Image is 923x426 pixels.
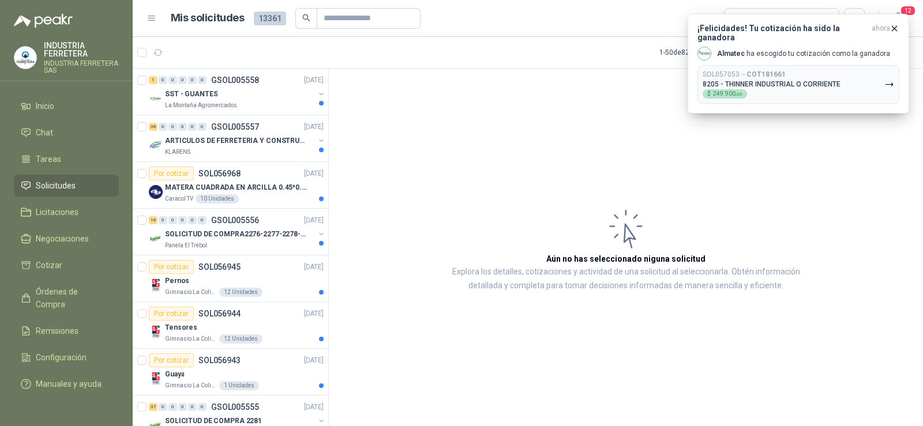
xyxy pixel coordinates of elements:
[36,285,108,311] span: Órdenes de Compra
[211,216,259,224] p: GSOL005556
[717,50,745,58] b: Almatec
[165,381,217,390] p: Gimnasio La Colina
[302,14,310,22] span: search
[178,403,187,411] div: 0
[14,14,73,28] img: Logo peakr
[165,334,217,344] p: Gimnasio La Colina
[149,307,194,321] div: Por cotizar
[133,162,328,209] a: Por cotizarSOL056968[DATE] Company LogoMATERA CUADRADA EN ARCILLA 0.45*0.45*0.40Caracol TV10 Unid...
[149,353,194,367] div: Por cotizar
[36,378,102,390] span: Manuales y ayuda
[149,213,326,250] a: 16 0 0 0 0 0 GSOL005556[DATE] Company LogoSOLICITUD DE COMPRA2276-2277-2278-2284-2285-Panela El T...
[219,288,262,297] div: 12 Unidades
[165,241,207,250] p: Panela El Trébol
[165,276,189,286] p: Pernos
[444,265,808,293] p: Explora los detalles, cotizaciones y actividad de una solicitud al seleccionarla. Obtén informaci...
[149,216,157,224] div: 16
[36,351,87,364] span: Configuración
[198,216,207,224] div: 0
[198,310,241,318] p: SOL056944
[14,346,119,368] a: Configuración
[731,12,756,25] div: Todas
[149,123,157,131] div: 36
[165,148,190,157] p: KLARENS
[198,356,241,364] p: SOL056943
[165,101,237,110] p: La Montaña Agromercados
[165,182,309,193] p: MATERA CUADRADA EN ARCILLA 0.45*0.45*0.40
[198,76,207,84] div: 0
[188,403,197,411] div: 0
[165,288,217,297] p: Gimnasio La Colina
[219,334,262,344] div: 12 Unidades
[546,252,706,265] h3: Aún no has seleccionado niguna solicitud
[188,216,197,224] div: 0
[304,215,324,226] p: [DATE]
[14,175,119,197] a: Solicitudes
[697,24,867,42] h3: ¡Felicidades! Tu cotización ha sido la ganadora
[14,373,119,395] a: Manuales y ayuda
[165,229,309,240] p: SOLICITUD DE COMPRA2276-2277-2278-2284-2285-
[736,92,742,97] span: ,00
[659,43,734,62] div: 1 - 50 de 8272
[133,349,328,395] a: Por cotizarSOL056943[DATE] Company LogoGuayaGimnasio La Colina1 Unidades
[14,122,119,144] a: Chat
[198,123,207,131] div: 0
[703,70,786,79] p: SOL057053 →
[713,91,742,97] span: 249.900
[746,70,786,78] b: COT181661
[717,49,890,59] p: ha escogido tu cotización como la ganadora
[149,278,163,292] img: Company Logo
[14,148,119,170] a: Tareas
[149,232,163,246] img: Company Logo
[304,355,324,366] p: [DATE]
[304,122,324,133] p: [DATE]
[36,206,78,218] span: Licitaciones
[36,179,76,192] span: Solicitudes
[254,12,286,25] span: 13361
[159,123,167,131] div: 0
[149,167,194,180] div: Por cotizar
[149,92,163,105] img: Company Logo
[159,403,167,411] div: 0
[149,325,163,339] img: Company Logo
[196,194,239,203] div: 10 Unidades
[165,369,184,380] p: Guaya
[36,232,89,245] span: Negociaciones
[198,403,207,411] div: 0
[703,89,747,99] div: $
[44,42,119,58] p: INDUSTRIA FERRETERA
[14,254,119,276] a: Cotizar
[178,123,187,131] div: 0
[149,76,157,84] div: 1
[198,169,241,178] p: SOL056968
[211,403,259,411] p: GSOL005555
[149,185,163,199] img: Company Logo
[872,24,890,42] span: ahora
[149,260,194,274] div: Por cotizar
[36,126,53,139] span: Chat
[14,228,119,250] a: Negociaciones
[888,8,909,29] button: 12
[149,403,157,411] div: 37
[688,14,909,114] button: ¡Felicidades! Tu cotización ha sido la ganadoraahora Company LogoAlmatec ha escogido tu cotizació...
[211,123,259,131] p: GSOL005557
[900,5,916,16] span: 12
[165,194,193,203] p: Caracol TV
[168,76,177,84] div: 0
[159,216,167,224] div: 0
[149,73,326,110] a: 1 0 0 0 0 0 GSOL005558[DATE] Company LogoSST - GUANTESLa Montaña Agromercados
[159,76,167,84] div: 0
[14,320,119,342] a: Remisiones
[36,100,54,112] span: Inicio
[198,263,241,271] p: SOL056945
[188,123,197,131] div: 0
[697,65,899,104] button: SOL057053→COT1816618205 - THINNER INDUSTRIAL O CORRIENTE$249.900,00
[219,381,259,390] div: 1 Unidades
[168,216,177,224] div: 0
[165,135,309,146] p: ARTICULOS DE FERRETERIA Y CONSTRUCCION EN GENERAL
[178,216,187,224] div: 0
[44,60,119,74] p: INDUSTRIA FERRETERA SAS
[133,302,328,349] a: Por cotizarSOL056944[DATE] Company LogoTensoresGimnasio La Colina12 Unidades
[133,255,328,302] a: Por cotizarSOL056945[DATE] Company LogoPernosGimnasio La Colina12 Unidades
[304,168,324,179] p: [DATE]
